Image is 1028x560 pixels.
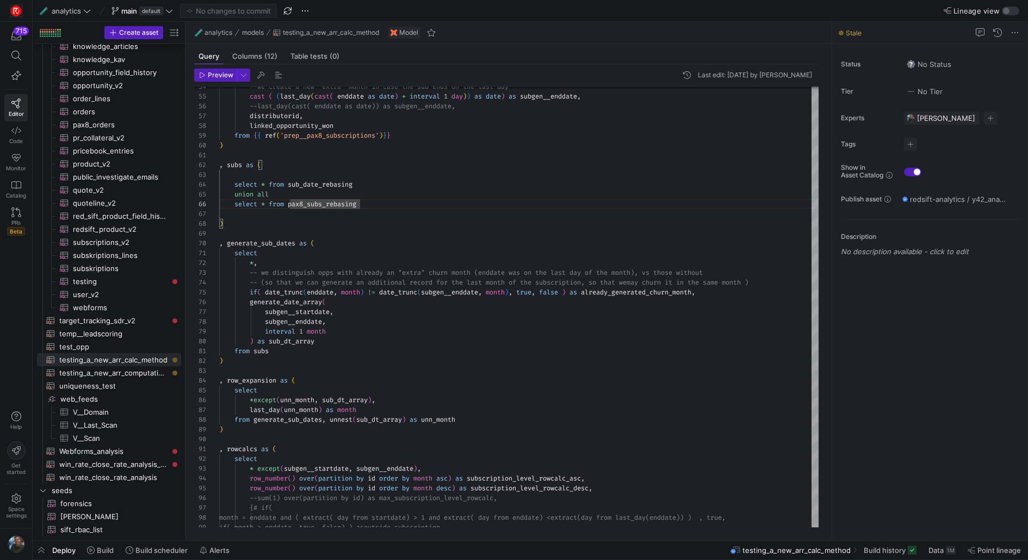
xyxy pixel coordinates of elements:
span: last_day [280,92,311,101]
span: } [387,131,391,140]
img: https://storage.googleapis.com/y42-prod-data-exchange/images/C0c2ZRu8XU2mQEXUlKrTCN4i0dD3czfOt8UZ... [11,5,22,16]
span: pricebook_entries​​​​​​​​​ [73,145,169,157]
span: interval [265,327,295,336]
span: Table tests [290,53,339,60]
button: Data1M [924,541,961,559]
span: forensics​​​​​​ [60,497,169,510]
span: as [246,161,253,169]
span: PRs [11,219,21,226]
div: Press SPACE to select this row. [37,275,181,288]
button: Build [82,541,119,559]
span: testing_a_new_arr_computation_follow_up​​​​​​​​​​ [59,367,169,379]
button: redsift-analytics / y42_analytics_main / testing_a_new_arr_calc_method [900,192,1008,206]
div: 55 [194,91,206,101]
span: No Tier [907,87,943,96]
span: as [474,92,482,101]
div: Press SPACE to select this row. [37,314,181,327]
a: orders​​​​​​​​​ [37,105,181,118]
div: Press SPACE to select this row. [37,196,181,210]
span: , [691,288,695,297]
div: 63 [194,170,206,180]
span: redsift-analytics / y42_analytics_main / testing_a_new_arr_calc_method [910,195,1006,204]
a: sift_rbac_list​​​​​​ [37,523,181,536]
a: testing_a_new_arr_calc_method​​​​​​​​​​ [37,353,181,366]
div: Press SPACE to select this row. [37,210,181,223]
div: Press SPACE to select this row. [37,288,181,301]
a: web_feeds​​​​​​​​ [37,392,181,405]
span: ) [219,219,223,228]
span: select [234,180,257,189]
span: ( [276,131,280,140]
span: redsift_product_v2​​​​​​​​​ [73,223,169,236]
span: or the last month of the subscription, so that we [440,278,627,287]
span: generate_date_array [250,298,322,306]
span: subgen__enddate [520,92,577,101]
span: analytics [52,7,81,15]
div: Press SPACE to select this row. [37,157,181,170]
span: win_rate_close_rate_analysis​​​​​​​​​​ [59,471,169,484]
span: --last_day(cast( enddate as date)) as subgen__endd [250,102,440,110]
button: Alerts [195,541,234,559]
span: [PERSON_NAME]​​​​​​ [60,510,169,523]
span: ), vs those without [630,268,703,277]
div: 72 [194,258,206,268]
span: Stale [846,29,862,37]
span: from [269,180,284,189]
div: 65 [194,189,206,199]
span: as [368,92,375,101]
span: subskriptions_lines​​​​​​​​​ [73,249,169,262]
a: quote_v2​​​​​​​​​ [37,183,181,196]
div: 59 [194,131,206,140]
span: ( [257,161,261,169]
span: enddate [337,92,364,101]
p: No description available - click to edit [841,247,1024,256]
button: Build scheduler [121,541,193,559]
a: webforms​​​​​​​​​ [37,301,181,314]
div: 1M [946,546,956,555]
a: red_sift_product_field_history_v2​​​​​​​​​ [37,210,181,223]
button: Preview [194,69,237,82]
span: union [234,190,253,199]
a: Monitor [4,149,28,176]
div: Press SPACE to select this row. [37,262,181,275]
div: Last edit: [DATE] by [PERSON_NAME] [698,71,812,79]
a: knowledge_kav​​​​​​​​​ [37,53,181,66]
span: ( [417,288,421,297]
div: Press SPACE to select this row. [37,249,181,262]
span: rn month (enddate was on the last day of the month [440,268,630,277]
span: month [307,327,326,336]
button: 🧪analytics [192,26,235,39]
span: true [516,288,531,297]
span: date [379,92,394,101]
span: web_feeds​​​​​​​​ [60,393,179,405]
span: knowledge_articles​​​​​​​​​ [73,40,169,53]
a: product_v2​​​​​​​​​ [37,157,181,170]
span: date_trunc [379,288,417,297]
span: subgen__enddate [421,288,478,297]
span: V__Last_Scan​​​​​​​​​ [73,419,169,432]
div: 60 [194,140,206,150]
span: Space settings [6,506,27,519]
span: if [250,288,257,297]
span: from [269,200,284,208]
span: false [539,288,558,297]
span: Status [841,60,895,68]
span: } [383,131,387,140]
span: Data [928,546,944,555]
span: [PERSON_NAME] [917,114,975,122]
a: opportunity_field_history​​​​​​​​​ [37,66,181,79]
a: user_v2​​​​​​​​​ [37,288,181,301]
button: No statusNo Status [904,57,954,71]
span: , [333,288,337,297]
div: Press SPACE to select this row. [37,144,181,157]
span: , [253,259,257,267]
span: Build scheduler [135,546,188,555]
span: -- we distinguish opps with already an "extra" chu [250,268,440,277]
button: 🧪analytics [37,4,94,18]
a: pax8_orders​​​​​​​​​ [37,118,181,131]
span: red_sift_product_field_history_v2​​​​​​​​​ [73,210,169,223]
span: Point lineage [977,546,1021,555]
button: No tierNo Tier [904,84,945,99]
span: , [219,239,223,248]
span: ( [311,92,314,101]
